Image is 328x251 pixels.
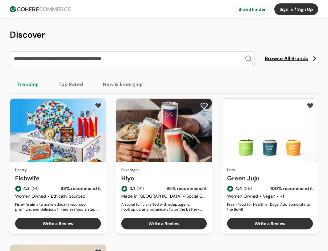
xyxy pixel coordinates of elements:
[199,101,209,110] button: add to favorite
[51,76,90,93] button: Top Rated
[227,218,313,229] button: Write a Review
[227,174,313,183] a: Green Juju
[274,3,318,15] button: Sign In / Sign Up
[93,101,103,110] button: add to favorite
[121,174,207,183] a: Hiyo
[95,76,150,93] button: New & Emerging
[15,218,101,229] button: Write a Review
[265,55,318,62] a: Browse All Brands
[121,218,207,229] button: Write a Review
[10,6,71,12] img: Cohere Logo
[10,29,45,40] span: Discover
[10,76,46,93] button: Trending
[305,101,315,110] button: add to favorite
[265,55,308,62] span: Browse All Brands
[15,174,101,183] a: Fishwife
